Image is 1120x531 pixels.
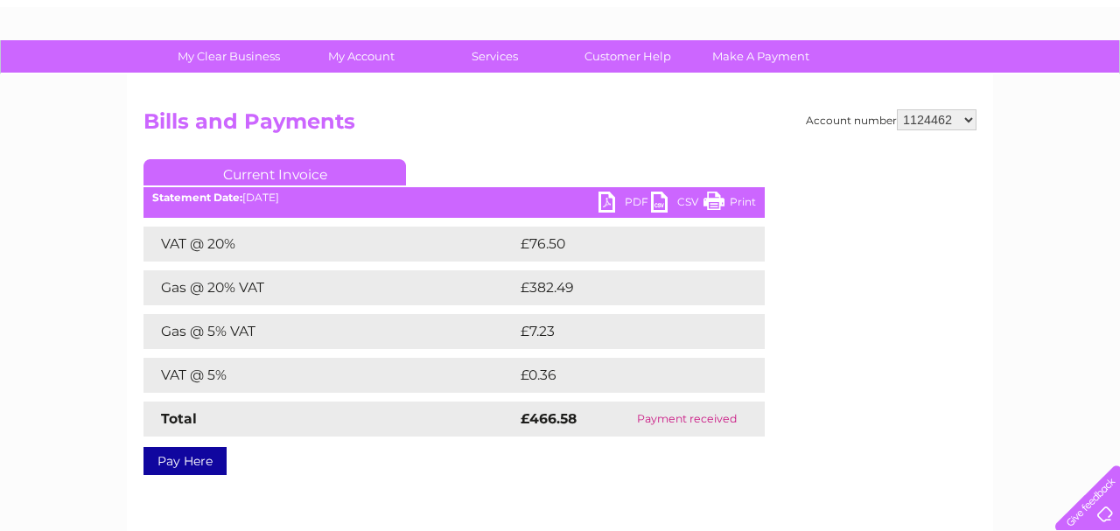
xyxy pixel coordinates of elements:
[148,10,975,85] div: Clear Business is a trading name of Verastar Limited (registered in [GEOGRAPHIC_DATA] No. 3667643...
[598,192,651,217] a: PDF
[651,192,703,217] a: CSV
[905,74,957,87] a: Telecoms
[143,227,516,262] td: VAT @ 20%
[1062,74,1103,87] a: Log out
[423,40,567,73] a: Services
[968,74,993,87] a: Blog
[39,45,129,99] img: logo.png
[521,410,577,427] strong: £466.58
[516,270,734,305] td: £382.49
[1004,74,1046,87] a: Contact
[689,40,833,73] a: Make A Payment
[143,159,406,185] a: Current Invoice
[516,227,730,262] td: £76.50
[516,358,724,393] td: £0.36
[157,40,301,73] a: My Clear Business
[703,192,756,217] a: Print
[812,74,845,87] a: Water
[556,40,700,73] a: Customer Help
[161,410,197,427] strong: Total
[143,270,516,305] td: Gas @ 20% VAT
[806,109,976,130] div: Account number
[609,402,765,437] td: Payment received
[143,314,516,349] td: Gas @ 5% VAT
[152,191,242,204] b: Statement Date:
[790,9,911,31] a: 0333 014 3131
[290,40,434,73] a: My Account
[856,74,894,87] a: Energy
[143,358,516,393] td: VAT @ 5%
[143,192,765,204] div: [DATE]
[143,447,227,475] a: Pay Here
[143,109,976,143] h2: Bills and Payments
[516,314,723,349] td: £7.23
